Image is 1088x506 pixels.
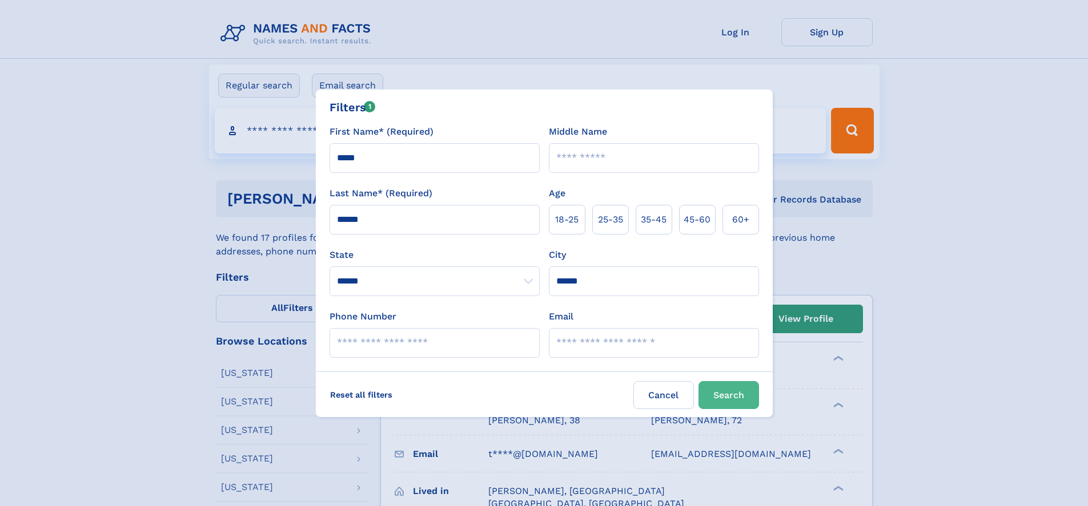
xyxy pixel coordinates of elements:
button: Search [698,381,759,409]
label: Email [549,310,573,323]
span: 45‑60 [684,213,710,226]
label: Age [549,187,565,200]
label: City [549,248,566,262]
label: Cancel [633,381,694,409]
span: 18‑25 [555,213,579,226]
label: Last Name* (Required) [330,187,432,200]
div: Filters [330,99,376,116]
label: First Name* (Required) [330,125,433,139]
span: 35‑45 [641,213,667,226]
span: 25‑35 [598,213,623,226]
label: State [330,248,540,262]
span: 60+ [732,213,749,226]
label: Phone Number [330,310,396,323]
label: Middle Name [549,125,607,139]
label: Reset all filters [323,381,400,408]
